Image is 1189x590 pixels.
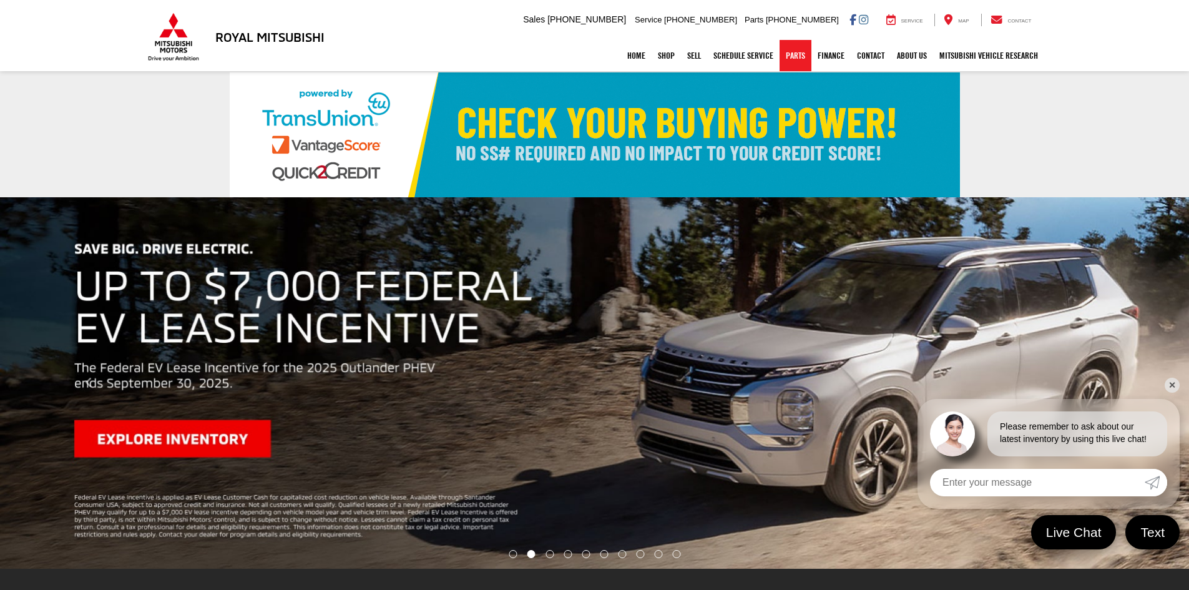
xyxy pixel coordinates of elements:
a: Mitsubishi Vehicle Research [933,40,1044,71]
li: Go to slide number 7. [618,550,626,558]
span: Map [958,18,969,24]
a: Shop [652,40,681,71]
span: Service [635,15,662,24]
span: Sales [523,14,545,24]
a: Facebook: Click to visit our Facebook page [849,14,856,24]
span: Text [1134,524,1171,541]
a: Submit [1145,469,1167,496]
a: Map [934,14,978,26]
img: Mitsubishi [145,12,202,61]
span: Contact [1007,18,1031,24]
a: About Us [891,40,933,71]
h3: Royal Mitsubishi [215,30,325,44]
span: [PHONE_NUMBER] [766,15,839,24]
a: Finance [811,40,851,71]
button: Click to view next picture. [1010,222,1189,544]
span: [PHONE_NUMBER] [547,14,626,24]
span: [PHONE_NUMBER] [664,15,737,24]
a: Live Chat [1031,515,1117,549]
a: Schedule Service: Opens in a new tab [707,40,780,71]
span: Service [901,18,923,24]
li: Go to slide number 6. [600,550,608,558]
li: Go to slide number 4. [564,550,572,558]
span: Live Chat [1040,524,1108,541]
a: Service [877,14,932,26]
li: Go to slide number 10. [672,550,680,558]
input: Enter your message [930,469,1145,496]
a: Instagram: Click to visit our Instagram page [859,14,868,24]
li: Go to slide number 1. [509,550,517,558]
span: Parts [745,15,763,24]
a: Parts: Opens in a new tab [780,40,811,71]
a: Text [1125,515,1180,549]
div: Please remember to ask about our latest inventory by using this live chat! [987,411,1167,456]
img: Check Your Buying Power [230,72,960,197]
a: Sell [681,40,707,71]
a: Home [621,40,652,71]
li: Go to slide number 2. [527,550,536,558]
img: Agent profile photo [930,411,975,456]
li: Go to slide number 3. [546,550,554,558]
a: Contact [851,40,891,71]
a: Contact [981,14,1041,26]
li: Go to slide number 8. [636,550,644,558]
li: Go to slide number 9. [654,550,662,558]
li: Go to slide number 5. [582,550,590,558]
